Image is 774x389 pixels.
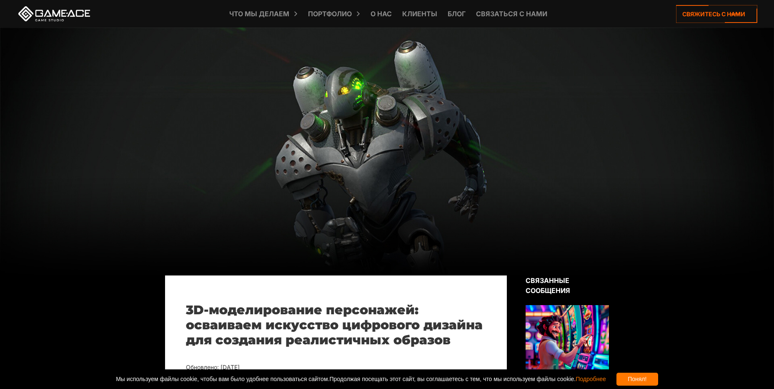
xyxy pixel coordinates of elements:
[229,10,289,18] ya-tr-span: Что мы делаем
[186,364,240,371] ya-tr-span: Обновлено: [DATE]
[186,302,483,348] ya-tr-span: 3D-моделирование персонажей: осваиваем искусство цифрового дизайна для создания реалистичных образов
[402,10,437,18] ya-tr-span: Клиенты
[576,376,606,382] a: Подробнее
[448,10,466,18] ya-tr-span: Блог
[628,376,646,382] ya-tr-span: Понял!
[308,10,352,18] ya-tr-span: Портфолио
[526,305,609,381] img: Похожие
[476,10,547,18] ya-tr-span: Связаться с нами
[329,376,576,382] ya-tr-span: Продолжая посещать этот сайт, вы соглашаетесь с тем, что мы используем файлы cookie.
[526,276,570,295] ya-tr-span: Связанные сообщения
[676,5,757,23] a: Свяжитесь с нами
[371,10,392,18] ya-tr-span: О нас
[116,376,329,382] ya-tr-span: Мы используем файлы cookie, чтобы вам было удобнее пользоваться сайтом.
